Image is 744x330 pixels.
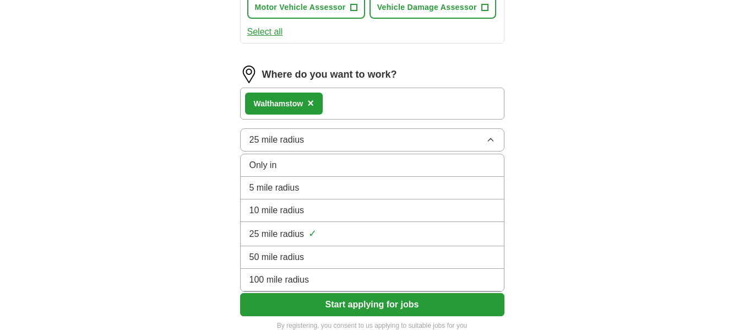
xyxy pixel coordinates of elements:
[249,228,305,241] span: 25 mile radius
[249,204,305,217] span: 10 mile radius
[307,97,314,109] span: ×
[249,273,309,286] span: 100 mile radius
[240,128,504,152] button: 25 mile radius
[247,25,283,39] button: Select all
[308,226,317,241] span: ✓
[254,98,303,110] div: Walthamstow
[240,293,504,316] button: Start applying for jobs
[249,159,277,172] span: Only in
[307,95,314,112] button: ×
[249,181,300,194] span: 5 mile radius
[249,251,305,264] span: 50 mile radius
[255,2,346,13] span: Motor Vehicle Assessor
[240,66,258,83] img: location.png
[262,67,397,82] label: Where do you want to work?
[249,133,305,147] span: 25 mile radius
[377,2,477,13] span: Vehicle Damage Assessor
